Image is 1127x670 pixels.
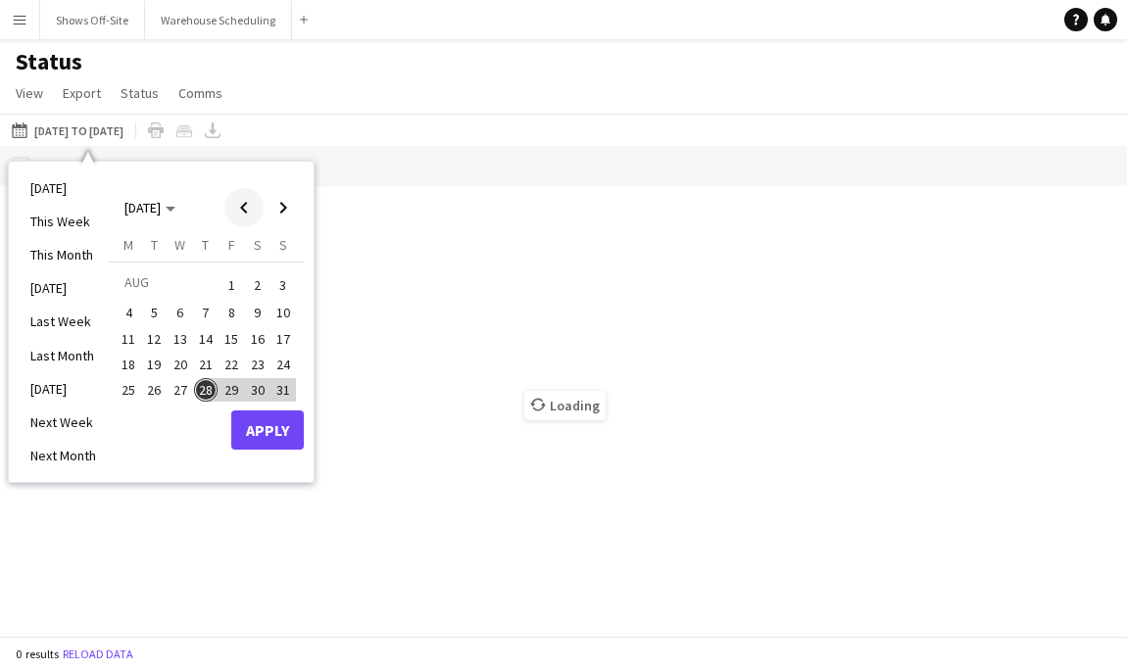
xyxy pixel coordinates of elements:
[19,271,108,305] li: [DATE]
[8,119,127,142] button: [DATE] to [DATE]
[141,326,167,352] button: 12-08-2025
[117,302,140,325] span: 4
[116,377,141,403] button: 25-08-2025
[59,644,137,665] button: Reload data
[244,352,269,377] button: 23-08-2025
[219,377,244,403] button: 29-08-2025
[254,236,262,254] span: S
[246,378,269,402] span: 30
[169,327,192,351] span: 13
[169,302,192,325] span: 6
[16,84,43,102] span: View
[143,378,167,402] span: 26
[169,353,192,376] span: 20
[231,410,304,450] button: Apply
[141,352,167,377] button: 19-08-2025
[19,238,108,271] li: This Month
[19,305,108,338] li: Last Week
[19,205,108,238] li: This Week
[19,171,108,205] li: [DATE]
[116,326,141,352] button: 11-08-2025
[194,327,218,351] span: 14
[168,352,193,377] button: 20-08-2025
[193,300,219,325] button: 07-08-2025
[141,377,167,403] button: 26-08-2025
[244,269,269,300] button: 02-08-2025
[117,190,183,225] button: Choose month and year
[228,236,235,254] span: F
[271,353,295,376] span: 24
[244,300,269,325] button: 09-08-2025
[220,327,243,351] span: 15
[117,353,140,376] span: 18
[220,271,243,299] span: 1
[19,372,108,406] li: [DATE]
[151,236,158,254] span: T
[8,80,51,106] a: View
[143,327,167,351] span: 12
[19,339,108,372] li: Last Month
[145,1,292,39] button: Warehouse Scheduling
[116,269,219,300] td: AUG
[270,269,296,300] button: 03-08-2025
[193,326,219,352] button: 14-08-2025
[19,406,108,439] li: Next Week
[143,353,167,376] span: 19
[143,302,167,325] span: 5
[270,377,296,403] button: 31-08-2025
[193,352,219,377] button: 21-08-2025
[19,439,108,472] li: Next Month
[113,80,167,106] a: Status
[524,391,606,420] span: Loading
[116,300,141,325] button: 04-08-2025
[271,271,295,299] span: 3
[246,327,269,351] span: 16
[219,300,244,325] button: 08-08-2025
[63,84,101,102] span: Export
[194,378,218,402] span: 28
[40,1,145,39] button: Shows Off-Site
[270,326,296,352] button: 17-08-2025
[246,271,269,299] span: 2
[270,352,296,377] button: 24-08-2025
[55,80,109,106] a: Export
[124,199,161,216] span: [DATE]
[220,353,243,376] span: 22
[116,352,141,377] button: 18-08-2025
[246,353,269,376] span: 23
[246,302,269,325] span: 9
[271,378,295,402] span: 31
[174,236,185,254] span: W
[141,300,167,325] button: 05-08-2025
[202,236,209,254] span: T
[271,302,295,325] span: 10
[244,326,269,352] button: 16-08-2025
[117,378,140,402] span: 25
[224,188,264,227] button: Previous month
[194,302,218,325] span: 7
[193,377,219,403] button: 28-08-2025
[219,352,244,377] button: 22-08-2025
[271,327,295,351] span: 17
[117,327,140,351] span: 11
[168,300,193,325] button: 06-08-2025
[219,269,244,300] button: 01-08-2025
[168,377,193,403] button: 27-08-2025
[194,353,218,376] span: 21
[178,84,222,102] span: Comms
[220,378,243,402] span: 29
[220,302,243,325] span: 8
[121,84,159,102] span: Status
[168,326,193,352] button: 13-08-2025
[270,300,296,325] button: 10-08-2025
[123,236,133,254] span: M
[279,236,287,254] span: S
[171,80,230,106] a: Comms
[169,378,192,402] span: 27
[244,377,269,403] button: 30-08-2025
[264,188,303,227] button: Next month
[219,326,244,352] button: 15-08-2025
